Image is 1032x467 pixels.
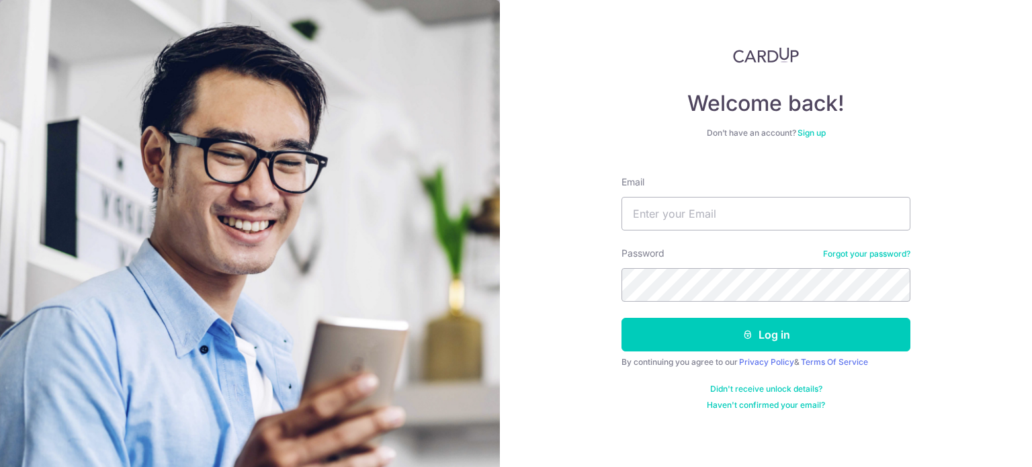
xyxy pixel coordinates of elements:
[621,197,910,230] input: Enter your Email
[621,90,910,117] h4: Welcome back!
[733,47,799,63] img: CardUp Logo
[707,400,825,411] a: Haven't confirmed your email?
[710,384,822,394] a: Didn't receive unlock details?
[621,175,644,189] label: Email
[823,249,910,259] a: Forgot your password?
[739,357,794,367] a: Privacy Policy
[798,128,826,138] a: Sign up
[621,357,910,368] div: By continuing you agree to our &
[621,318,910,351] button: Log in
[801,357,868,367] a: Terms Of Service
[621,247,664,260] label: Password
[621,128,910,138] div: Don’t have an account?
